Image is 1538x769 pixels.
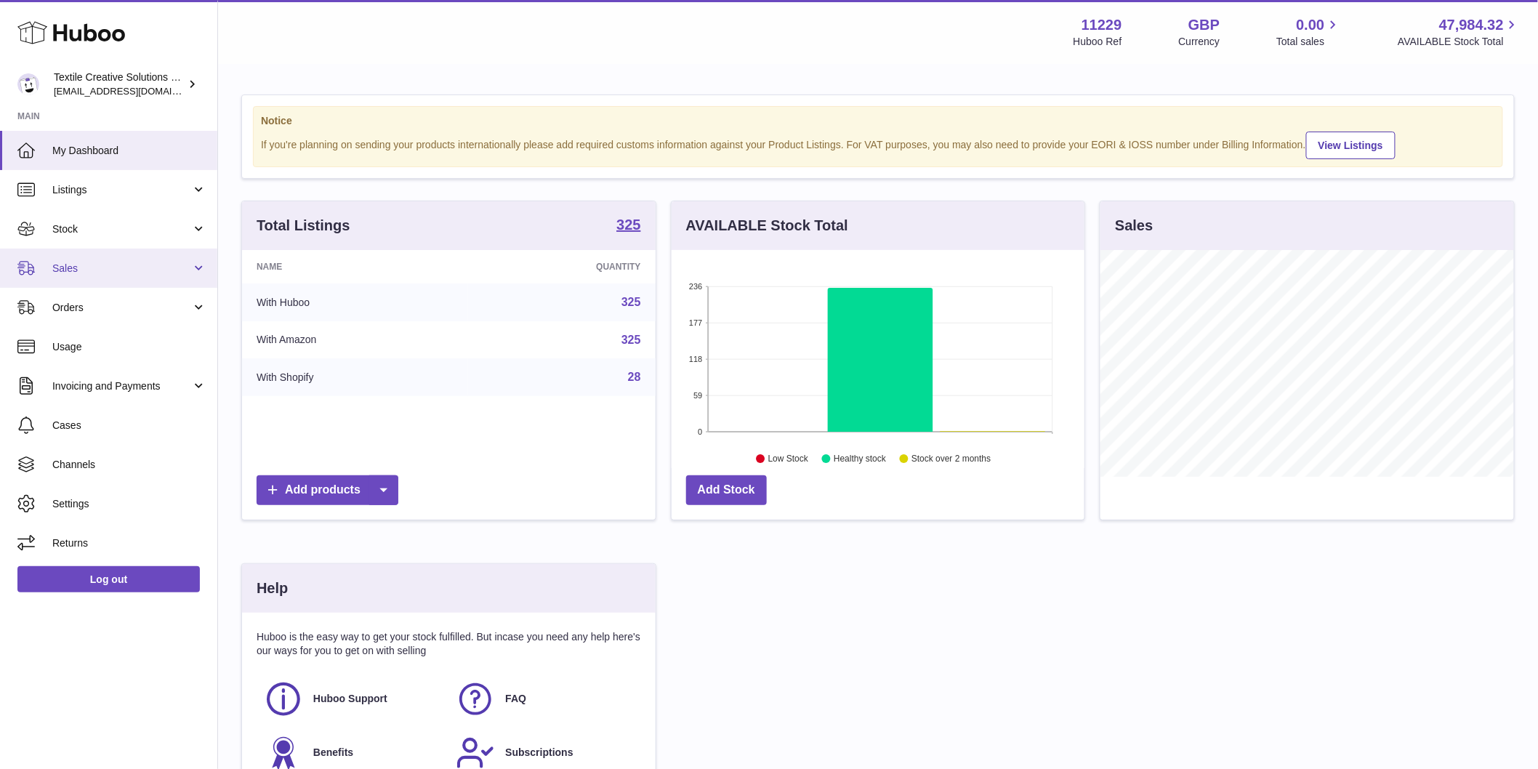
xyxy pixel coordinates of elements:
[1398,15,1521,49] a: 47,984.32 AVAILABLE Stock Total
[1398,35,1521,49] span: AVAILABLE Stock Total
[52,458,206,472] span: Channels
[911,454,991,464] text: Stock over 2 months
[689,282,702,291] text: 236
[834,454,887,464] text: Healthy stock
[456,680,633,719] a: FAQ
[52,183,191,197] span: Listings
[257,475,398,505] a: Add products
[52,536,206,550] span: Returns
[616,217,640,235] a: 325
[17,73,39,95] img: sales@textilecreativesolutions.co.uk
[261,114,1495,128] strong: Notice
[17,566,200,592] a: Log out
[1082,15,1122,35] strong: 11229
[261,129,1495,159] div: If you're planning on sending your products internationally please add required customs informati...
[313,692,387,706] span: Huboo Support
[505,746,573,760] span: Subscriptions
[628,371,641,383] a: 28
[242,250,468,283] th: Name
[52,497,206,511] span: Settings
[1115,216,1153,235] h3: Sales
[686,216,848,235] h3: AVAILABLE Stock Total
[257,630,641,658] p: Huboo is the easy way to get your stock fulfilled. But incase you need any help here's our ways f...
[54,85,214,97] span: [EMAIL_ADDRESS][DOMAIN_NAME]
[52,379,191,393] span: Invoicing and Payments
[768,454,809,464] text: Low Stock
[505,692,526,706] span: FAQ
[52,340,206,354] span: Usage
[242,321,468,359] td: With Amazon
[264,680,441,719] a: Huboo Support
[257,216,350,235] h3: Total Listings
[468,250,655,283] th: Quantity
[1276,15,1341,49] a: 0.00 Total sales
[686,475,767,505] a: Add Stock
[689,355,702,363] text: 118
[52,144,206,158] span: My Dashboard
[1297,15,1325,35] span: 0.00
[621,334,641,346] a: 325
[242,283,468,321] td: With Huboo
[257,579,288,598] h3: Help
[52,301,191,315] span: Orders
[242,358,468,396] td: With Shopify
[689,318,702,327] text: 177
[313,746,353,760] span: Benefits
[1276,35,1341,49] span: Total sales
[54,71,185,98] div: Textile Creative Solutions Limited
[621,296,641,308] a: 325
[1439,15,1504,35] span: 47,984.32
[1306,132,1396,159] a: View Listings
[616,217,640,232] strong: 325
[52,222,191,236] span: Stock
[693,391,702,400] text: 59
[52,262,191,275] span: Sales
[1074,35,1122,49] div: Huboo Ref
[1179,35,1220,49] div: Currency
[698,427,702,436] text: 0
[1188,15,1220,35] strong: GBP
[52,419,206,432] span: Cases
